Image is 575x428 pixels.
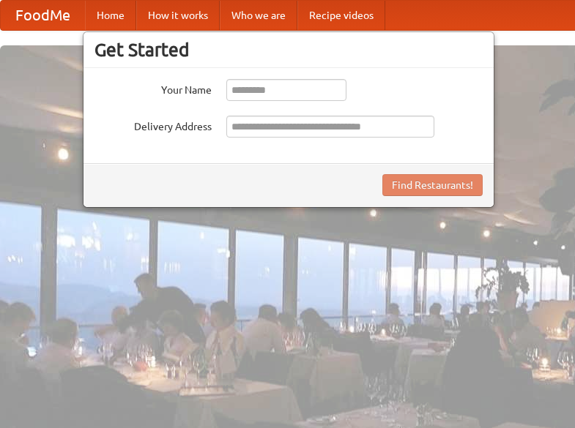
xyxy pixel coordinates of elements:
[136,1,220,30] a: How it works
[85,1,136,30] a: Home
[94,79,212,97] label: Your Name
[220,1,297,30] a: Who we are
[1,1,85,30] a: FoodMe
[297,1,385,30] a: Recipe videos
[382,174,483,196] button: Find Restaurants!
[94,116,212,134] label: Delivery Address
[94,39,483,61] h3: Get Started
